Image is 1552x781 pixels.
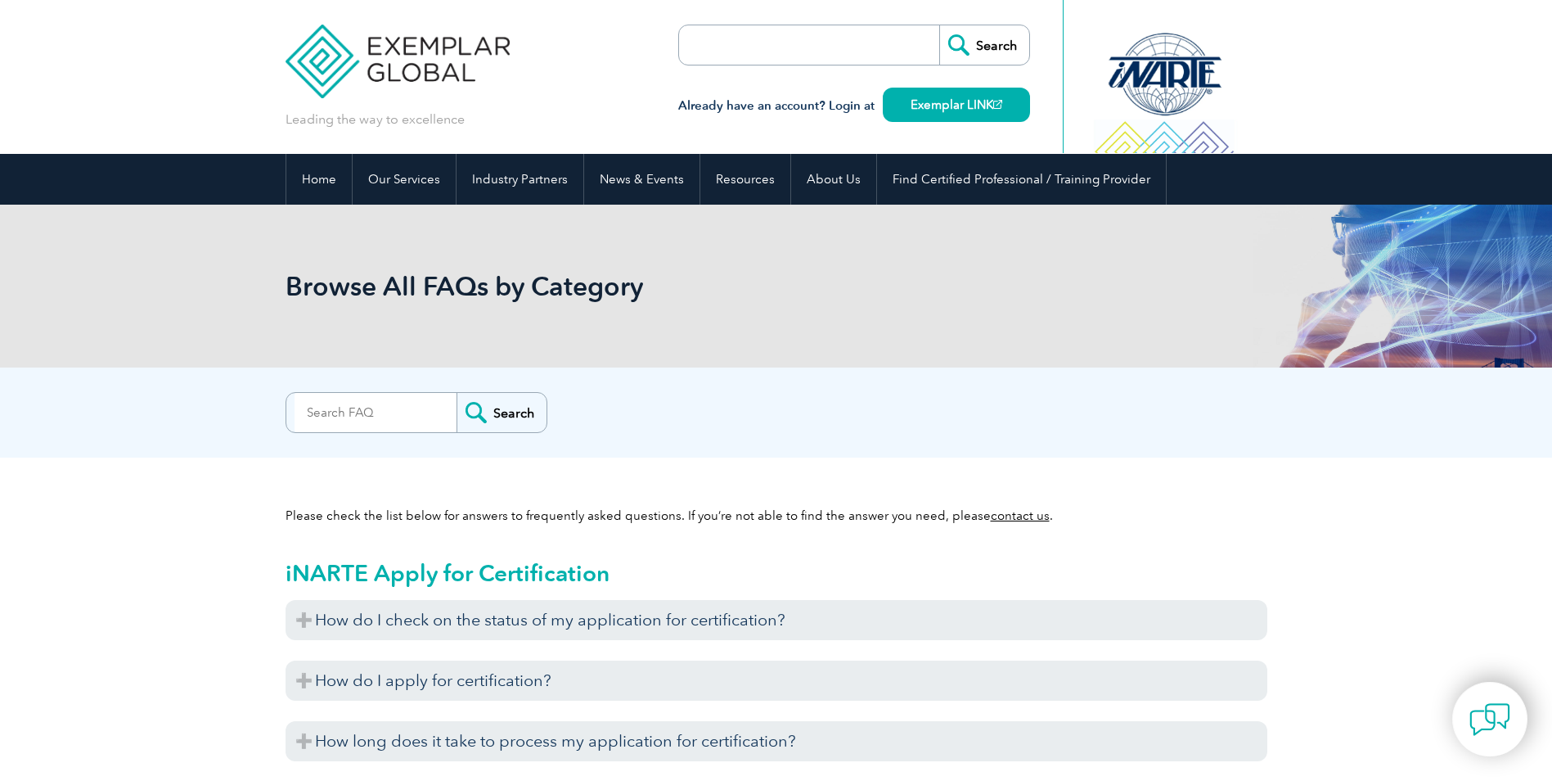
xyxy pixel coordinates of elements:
[286,721,1267,761] h3: How long does it take to process my application for certification?
[286,507,1267,525] p: Please check the list below for answers to frequently asked questions. If you’re not able to find...
[286,560,1267,586] h2: iNARTE Apply for Certification
[286,154,352,205] a: Home
[877,154,1166,205] a: Find Certified Professional / Training Provider
[286,111,465,129] p: Leading the way to excellence
[678,96,1030,116] h3: Already have an account? Login at
[991,508,1050,523] a: contact us
[286,270,914,302] h1: Browse All FAQs by Category
[286,600,1267,640] h3: How do I check on the status of my application for certification?
[791,154,876,205] a: About Us
[939,25,1029,65] input: Search
[457,154,583,205] a: Industry Partners
[883,88,1030,122] a: Exemplar LINK
[993,100,1002,109] img: open_square.png
[700,154,790,205] a: Resources
[353,154,456,205] a: Our Services
[286,661,1267,701] h3: How do I apply for certification?
[457,393,547,432] input: Search
[295,393,457,432] input: Search FAQ
[584,154,700,205] a: News & Events
[1469,699,1510,740] img: contact-chat.png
